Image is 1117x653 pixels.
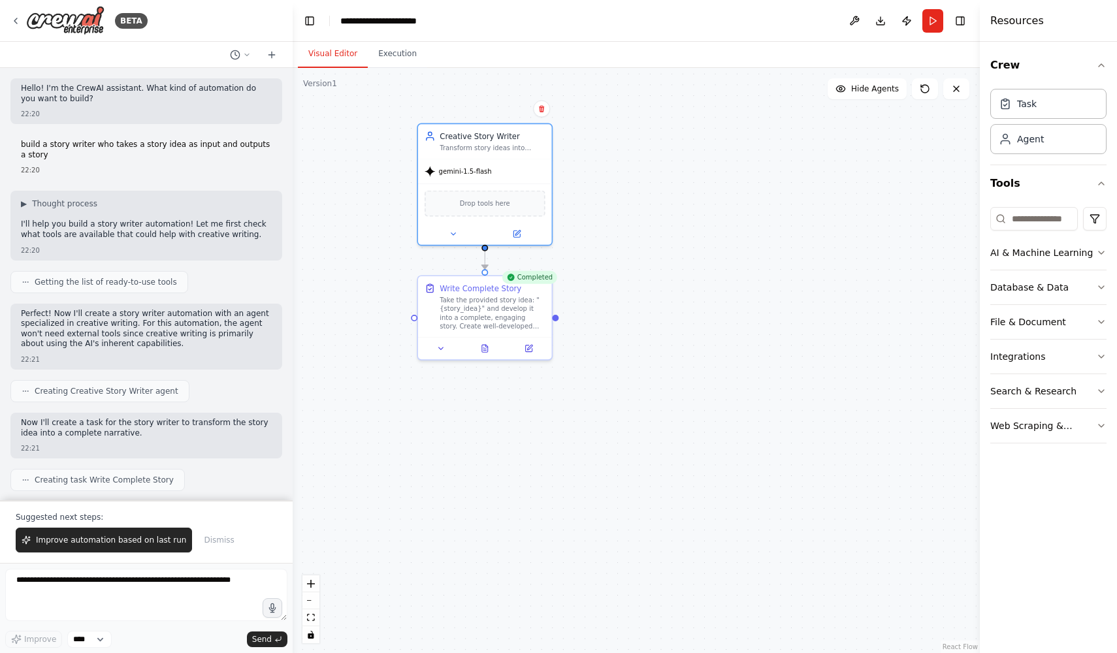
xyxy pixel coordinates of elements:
button: Open in side panel [486,227,547,240]
button: Database & Data [990,270,1107,304]
button: View output [462,342,508,355]
div: Web Scraping & Browsing [990,419,1096,432]
button: Web Scraping & Browsing [990,409,1107,443]
div: AI & Machine Learning [990,246,1093,259]
button: File & Document [990,305,1107,339]
button: Improve [5,631,62,648]
g: Edge from 6d2d580d-f214-460e-b53e-308afc03d3b9 to 599b44da-2340-4796-9e38-f7a2eb23aa6c [479,250,491,269]
span: Thought process [32,199,97,209]
span: Creating Creative Story Writer agent [35,386,178,396]
button: Open in side panel [510,342,547,355]
button: Search & Research [990,374,1107,408]
div: 22:20 [21,109,272,119]
p: Perfect! Now I'll create a story writer automation with an agent specialized in creative writing.... [21,309,272,349]
span: Improve [24,634,56,645]
div: Transform story ideas into engaging, well-structured narratives with compelling characters, vivid... [440,144,545,152]
span: Send [252,634,272,645]
button: zoom in [302,575,319,592]
div: Search & Research [990,385,1077,398]
button: AI & Machine Learning [990,236,1107,270]
button: fit view [302,609,319,626]
div: Completed [502,271,557,284]
button: Integrations [990,340,1107,374]
div: 22:21 [21,355,272,364]
div: Creative Story Writer [440,131,545,142]
div: Tools [990,202,1107,454]
nav: breadcrumb [340,14,417,27]
p: Suggested next steps: [16,512,277,522]
button: Start a new chat [261,47,282,63]
p: Now I'll create a task for the story writer to transform the story idea into a complete narrative. [21,418,272,438]
button: Visual Editor [298,40,368,68]
button: Dismiss [197,528,240,552]
div: Version 1 [303,78,337,89]
button: zoom out [302,592,319,609]
button: Crew [990,47,1107,84]
a: React Flow attribution [943,643,978,650]
img: Logo [26,6,105,35]
button: Send [247,631,287,647]
span: ▶ [21,199,27,209]
button: Hide right sidebar [951,12,969,30]
div: Write Complete Story [440,283,521,294]
span: Drop tools here [460,198,510,209]
span: Dismiss [204,535,234,545]
span: Creating task Write Complete Story [35,475,174,485]
span: Improve automation based on last run [36,535,186,545]
div: Task [1017,97,1037,110]
div: Database & Data [990,281,1069,294]
button: Click to speak your automation idea [263,598,282,618]
button: Hide Agents [828,78,907,99]
div: 22:20 [21,246,272,255]
button: ▶Thought process [21,199,97,209]
div: BETA [115,13,148,29]
button: Tools [990,165,1107,202]
h4: Resources [990,13,1044,29]
div: CompletedWrite Complete StoryTake the provided story idea: "{story_idea}" and develop it into a c... [417,275,553,360]
div: 22:20 [21,165,272,175]
div: Integrations [990,350,1045,363]
div: Creative Story WriterTransform story ideas into engaging, well-structured narratives with compell... [417,123,553,246]
button: Improve automation based on last run [16,528,192,552]
button: toggle interactivity [302,626,319,643]
div: Crew [990,84,1107,165]
div: File & Document [990,315,1066,328]
button: Hide left sidebar [300,12,319,30]
div: 22:21 [21,443,272,453]
p: Hello! I'm the CrewAI assistant. What kind of automation do you want to build? [21,84,272,104]
div: Agent [1017,133,1044,146]
button: Switch to previous chat [225,47,256,63]
span: Hide Agents [851,84,899,94]
div: Take the provided story idea: "{story_idea}" and develop it into a complete, engaging story. Crea... [440,296,545,330]
p: build a story writer who takes a story idea as input and outputs a story [21,140,272,160]
p: I'll help you build a story writer automation! Let me first check what tools are available that c... [21,219,272,240]
button: Execution [368,40,427,68]
div: React Flow controls [302,575,319,643]
span: Getting the list of ready-to-use tools [35,277,177,287]
button: Delete node [533,101,550,118]
span: gemini-1.5-flash [439,167,492,176]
